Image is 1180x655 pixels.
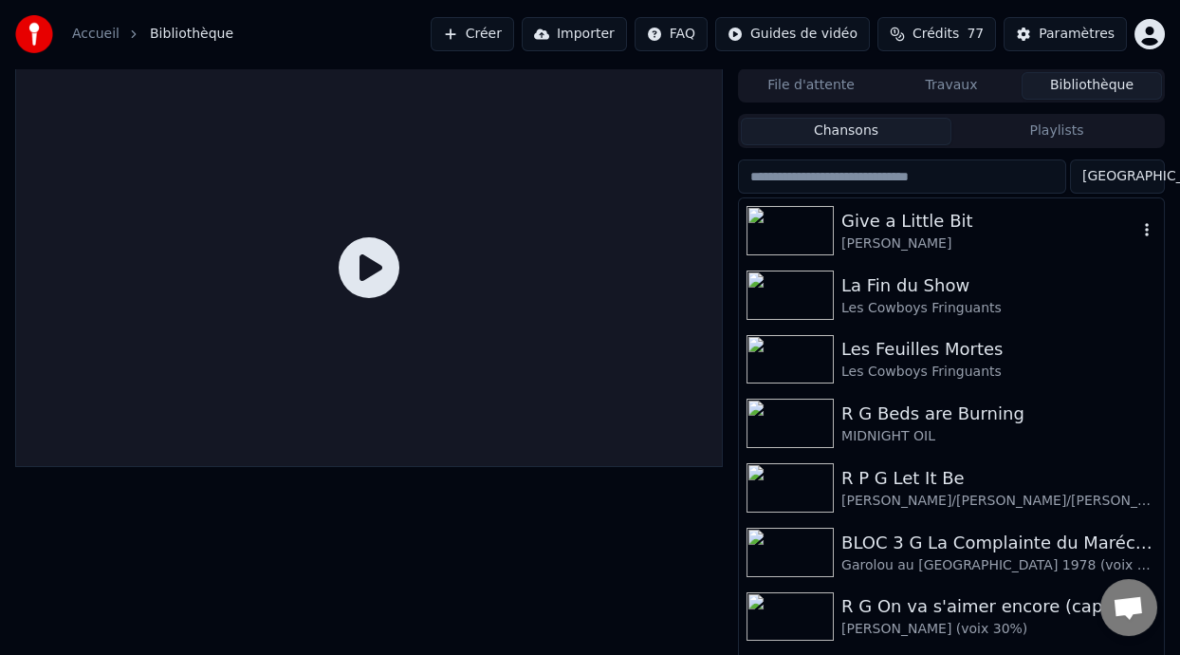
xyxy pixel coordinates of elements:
[1039,25,1115,44] div: Paramètres
[72,25,233,44] nav: breadcrumb
[841,492,1156,511] div: [PERSON_NAME]/[PERSON_NAME]/[PERSON_NAME] THE BEATLES (voix 20%)
[741,72,881,100] button: File d'attente
[841,299,1156,318] div: Les Cowboys Fringuants
[951,118,1162,145] button: Playlists
[431,17,514,51] button: Créer
[841,530,1156,556] div: BLOC 3 G La Complainte du Maréchal [PERSON_NAME]
[841,593,1156,620] div: R G On va s'aimer encore (capo 3)
[1100,579,1157,636] a: Ouvrir le chat
[877,17,996,51] button: Crédits77
[841,363,1156,382] div: Les Cowboys Fringuants
[841,620,1156,639] div: [PERSON_NAME] (voix 30%)
[913,25,959,44] span: Crédits
[72,25,120,44] a: Accueil
[841,465,1156,492] div: R P G Let It Be
[881,72,1022,100] button: Travaux
[1004,17,1127,51] button: Paramètres
[841,336,1156,363] div: Les Feuilles Mortes
[841,272,1156,299] div: La Fin du Show
[841,556,1156,575] div: Garolou au [GEOGRAPHIC_DATA] 1978 (voix 40%)
[715,17,870,51] button: Guides de vidéo
[522,17,627,51] button: Importer
[1022,72,1162,100] button: Bibliothèque
[841,208,1137,234] div: Give a Little Bit
[741,118,951,145] button: Chansons
[841,427,1156,446] div: MIDNIGHT OIL
[967,25,984,44] span: 77
[15,15,53,53] img: youka
[150,25,233,44] span: Bibliothèque
[841,401,1156,427] div: R G Beds are Burning
[635,17,708,51] button: FAQ
[841,234,1137,253] div: [PERSON_NAME]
